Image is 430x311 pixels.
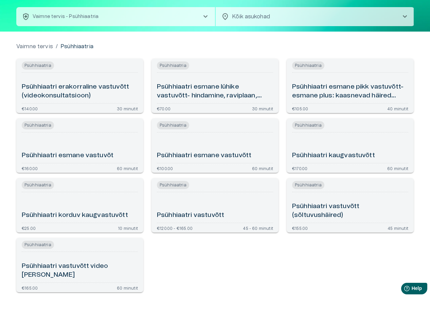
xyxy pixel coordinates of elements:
[157,181,189,189] span: Psühhiaatria
[22,166,38,170] p: €160.00
[22,121,54,129] span: Psühhiaatria
[292,202,408,220] h6: Psühhiaatri vastuvõtt (sõltuvushäired)
[22,226,36,230] p: €25.00
[22,262,138,280] h6: Psühhiaatri vastuvõtt video [PERSON_NAME]
[151,59,279,113] a: Open service booking details
[292,61,324,70] span: Psühhiaatria
[157,226,193,230] p: €120.00 - €165.00
[292,106,308,110] p: €105.00
[22,286,38,290] p: €165.00
[16,59,143,113] a: Open service booking details
[157,83,273,100] h6: Psühhiaatri esmane lühike vastuvõtt- hindamine, raviplaan, kokkuvõte (videokonsultatsioon)
[22,181,54,189] span: Psühhiaatria
[22,61,54,70] span: Psühhiaatria
[401,13,409,21] span: chevron_right
[292,166,307,170] p: €170.00
[118,226,138,230] p: 10 minutit
[16,42,53,51] a: Vaimne tervis
[157,166,173,170] p: €100.00
[60,42,93,51] p: Psühhiaatria
[292,226,308,230] p: €155.00
[243,226,273,230] p: 45 - 60 minutit
[22,241,54,249] span: Psühhiaatria
[22,151,113,160] h6: Psühhiaatri esmane vastuvõt
[16,118,143,173] a: Open service booking details
[117,166,138,170] p: 60 minutit
[16,7,215,26] button: health_and_safetyVaimne tervis - Psühhiaatriachevron_right
[117,106,138,110] p: 30 minutit
[33,13,98,20] p: Vaimne tervis - Psühhiaatria
[16,238,143,292] a: Open service booking details
[157,61,189,70] span: Psühhiaatria
[201,13,210,21] span: chevron_right
[22,13,30,21] span: health_and_safety
[157,121,189,129] span: Psühhiaatria
[157,151,251,160] h6: Psühhiaatri esmane vastuvõtt
[292,83,408,100] h6: Psühhiaatri esmane pikk vastuvõtt- esmane plus: kaasnevad häired (videokonsultatsioon)
[287,59,414,113] a: Open service booking details
[292,151,375,160] h6: Psühhiaatri kaugvastuvõtt
[157,106,171,110] p: €70.00
[292,121,324,129] span: Psühhiaatria
[22,83,138,100] h6: Psühhiaatri erakorraline vastuvõtt (videokonsultatsioon)
[287,118,414,173] a: Open service booking details
[252,106,273,110] p: 30 minutit
[151,118,279,173] a: Open service booking details
[16,178,143,233] a: Open service booking details
[387,166,408,170] p: 60 minutit
[22,106,38,110] p: €140.00
[232,13,390,21] p: Kõik asukohad
[252,166,273,170] p: 60 minutit
[22,211,128,220] h6: Psühhiaatri korduv kaugvastuvõtt
[292,181,324,189] span: Psühhiaatria
[56,42,58,51] p: /
[157,211,224,220] h6: Psühhiaatri vastuvõtt
[387,106,408,110] p: 40 minutit
[377,280,430,299] iframe: Help widget launcher
[287,178,414,233] a: Open service booking details
[117,286,138,290] p: 60 minutit
[221,13,229,21] span: location_on
[388,226,408,230] p: 45 minutit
